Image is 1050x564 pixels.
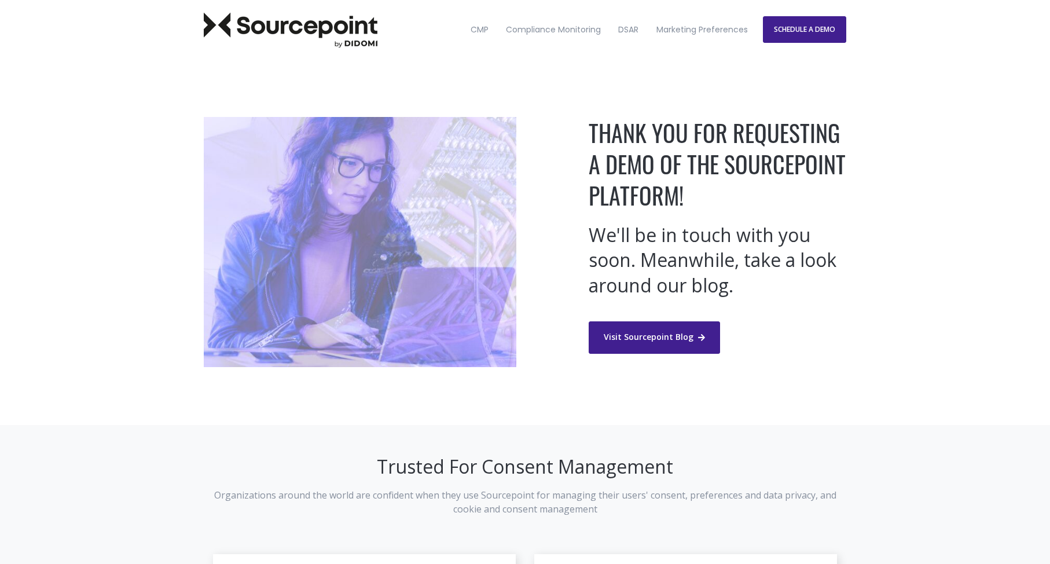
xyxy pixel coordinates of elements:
[462,5,755,54] nav: Desktop navigation
[648,5,755,54] a: Marketing Preferences
[204,12,377,47] img: Sourcepoint Logo Dark
[589,222,846,298] h2: We'll be in touch with you soon. Meanwhile, take a look around our blog.
[498,5,608,54] a: Compliance Monitoring
[462,5,495,54] a: CMP
[204,454,846,479] h2: Trusted For Consent Management
[611,5,646,54] a: DSAR
[204,117,516,367] img: Marketing-Preferences-block-1-person
[204,488,846,516] p: Organizations around the world are confident when they use Sourcepoint for managing their users' ...
[763,16,846,43] a: SCHEDULE A DEMO
[589,321,720,354] a: Visit Sourcepoint Blog
[589,117,846,211] h1: THANK YOU FOR REQUESTING A DEMO OF THE SOURCEPOINT PLATFORM!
